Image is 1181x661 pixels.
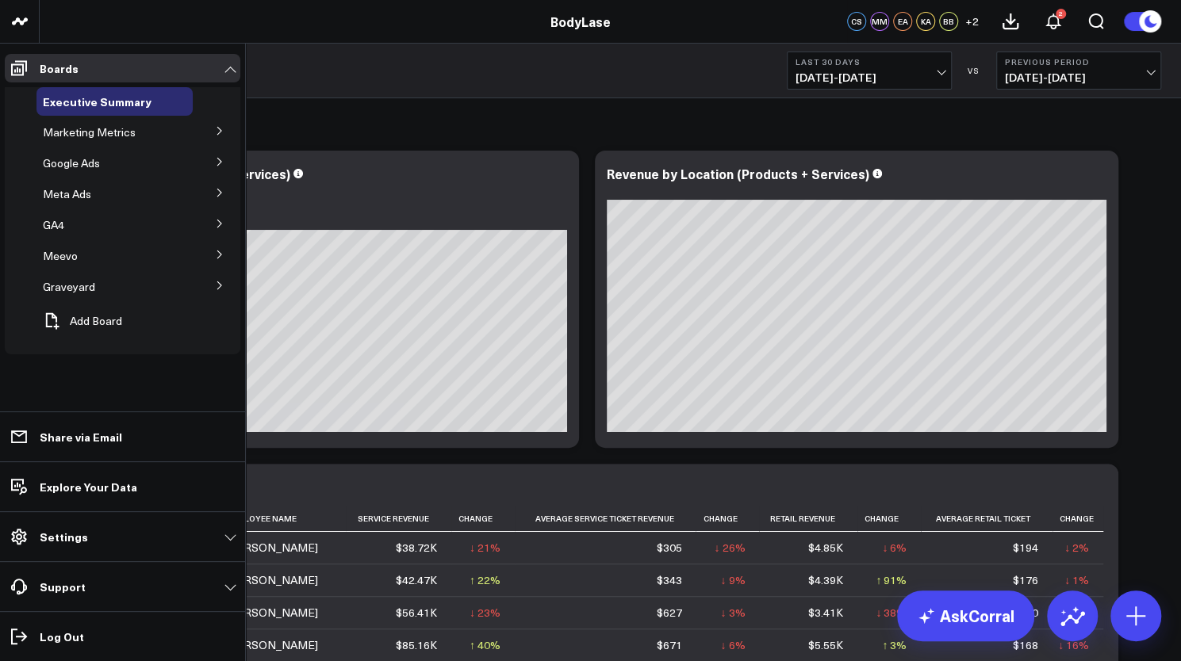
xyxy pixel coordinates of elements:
p: Settings [40,530,88,543]
th: Retail Revenue [759,506,857,532]
div: CS [847,12,866,31]
div: ↓ 9% [720,572,745,588]
span: Meevo [43,248,78,263]
a: Graveyard [43,281,95,293]
div: $343 [656,572,681,588]
div: $42.47K [396,572,437,588]
div: Revenue by Location (Products + Services) [607,165,869,182]
div: ↑ 40% [470,637,500,653]
div: ↓ 3% [720,605,745,621]
div: ↓ 1% [1064,572,1089,588]
b: Previous Period [1005,57,1152,67]
th: Change [1053,506,1103,532]
div: $56.41K [396,605,437,621]
div: ↓ 6% [720,637,745,653]
a: Google Ads [43,157,100,170]
div: 2 [1056,9,1066,19]
div: [PERSON_NAME] [226,605,318,621]
th: Change [451,506,515,532]
div: Previous: $857.27K [67,217,567,230]
button: Previous Period[DATE]-[DATE] [996,52,1161,90]
div: $5.55K [808,637,843,653]
a: BodyLase [550,13,611,30]
div: $176 [1013,572,1038,588]
div: EA [893,12,912,31]
div: $4.85K [808,540,843,556]
div: $3.41K [808,605,843,621]
div: ↓ 38% [876,605,907,621]
th: Change [696,506,759,532]
span: Executive Summary [43,94,151,109]
span: Meta Ads [43,186,91,201]
p: Explore Your Data [40,480,137,493]
button: Add Board [36,304,122,338]
div: $194 [1013,540,1038,556]
span: + 2 [965,16,979,27]
th: Service Revenue [346,506,451,532]
div: ↓ 2% [1064,540,1089,556]
span: [DATE] - [DATE] [796,71,943,84]
div: [PERSON_NAME] [226,572,318,588]
div: ↓ 26% [714,540,745,556]
div: $4.39K [808,572,843,588]
th: Average Retail Ticket [921,506,1053,532]
div: $38.72K [396,540,437,556]
th: Employee Name [226,506,346,532]
a: Log Out [5,622,240,651]
p: Boards [40,62,79,75]
div: $168 [1013,637,1038,653]
div: $627 [656,605,681,621]
span: [DATE] - [DATE] [1005,71,1152,84]
div: MM [870,12,889,31]
button: Last 30 Days[DATE]-[DATE] [787,52,952,90]
a: Meta Ads [43,188,91,201]
div: [PERSON_NAME] [226,637,318,653]
div: ↑ 91% [876,572,907,588]
span: Graveyard [43,279,95,294]
div: KA [916,12,935,31]
span: GA4 [43,217,64,232]
p: Support [40,580,86,593]
div: $671 [656,637,681,653]
p: Share via Email [40,430,122,443]
a: Executive Summary [43,95,151,108]
div: ↓ 16% [1058,637,1089,653]
span: Marketing Metrics [43,124,136,139]
span: Google Ads [43,155,100,170]
div: ↑ 3% [882,637,907,653]
div: VS [960,66,988,75]
div: $85.16K [396,637,437,653]
a: AskCorral [897,590,1034,641]
div: ↓ 23% [470,605,500,621]
div: ↓ 21% [470,540,500,556]
p: Log Out [40,630,84,643]
a: Meevo [43,250,78,262]
a: GA4 [43,219,64,231]
div: $305 [656,540,681,556]
div: ↑ 22% [470,572,500,588]
b: Last 30 Days [796,57,943,67]
th: Change [857,506,921,532]
th: Average Service Ticket Revenue [515,506,696,532]
div: [PERSON_NAME] [226,540,318,556]
a: Marketing Metrics [43,126,136,139]
div: ↓ 6% [882,540,907,556]
button: +2 [962,12,981,31]
div: BB [939,12,958,31]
